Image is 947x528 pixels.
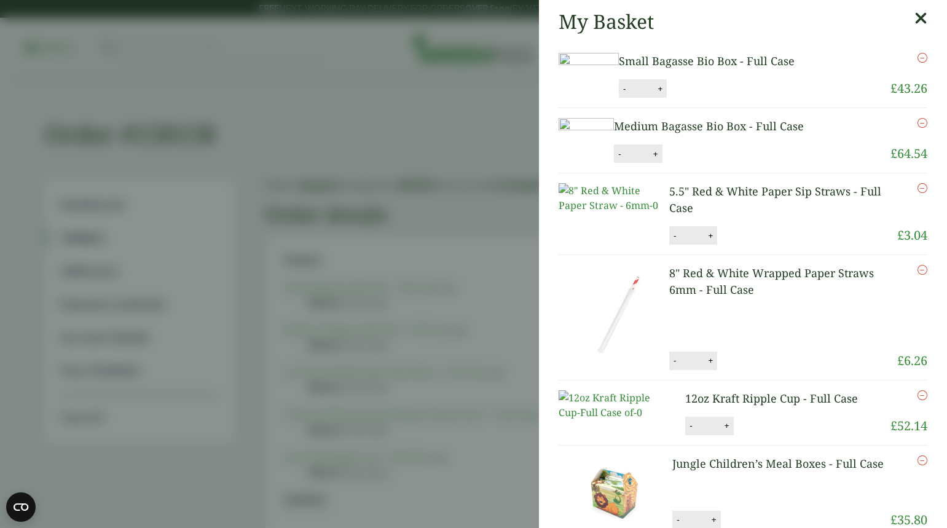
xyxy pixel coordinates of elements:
span: £ [890,417,897,434]
button: - [673,514,683,525]
a: Remove this item [918,118,927,128]
button: - [670,231,680,241]
a: 8" Red & White Wrapped Paper Straws 6mm - Full Case [669,266,874,297]
span: £ [890,145,897,162]
button: + [704,231,717,241]
a: Small Bagasse Bio Box - Full Case [619,53,795,68]
a: 12oz Kraft Ripple Cup - Full Case [685,391,858,406]
button: - [615,149,624,159]
button: + [654,84,666,94]
button: + [721,420,733,431]
a: 5.5" Red & White Paper Sip Straws - Full Case [669,184,881,215]
span: £ [897,227,904,243]
button: - [670,355,680,366]
button: + [704,355,717,366]
bdi: 64.54 [890,145,927,162]
span: £ [890,80,897,97]
span: £ [897,352,904,369]
h2: My Basket [559,10,654,33]
img: 8" Red & White Paper Straw - 6mm-0 [559,183,669,213]
button: - [619,84,629,94]
a: Remove this item [918,53,927,63]
button: Open CMP widget [6,492,36,522]
a: Remove this item [918,183,927,193]
a: Remove this item [918,265,927,275]
a: Remove this item [918,390,927,400]
a: Remove this item [918,455,927,465]
a: Medium Bagasse Bio Box - Full Case [614,119,804,133]
bdi: 52.14 [890,417,927,434]
button: + [650,149,662,159]
bdi: 35.80 [890,511,927,528]
img: 12oz Kraft Ripple Cup-Full Case of-0 [559,390,669,420]
a: Jungle Children’s Meal Boxes - Full Case [672,456,884,471]
span: £ [890,511,897,528]
button: + [708,514,720,525]
bdi: 6.26 [897,352,927,369]
bdi: 43.26 [890,80,927,97]
bdi: 3.04 [897,227,927,243]
button: - [686,420,696,431]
